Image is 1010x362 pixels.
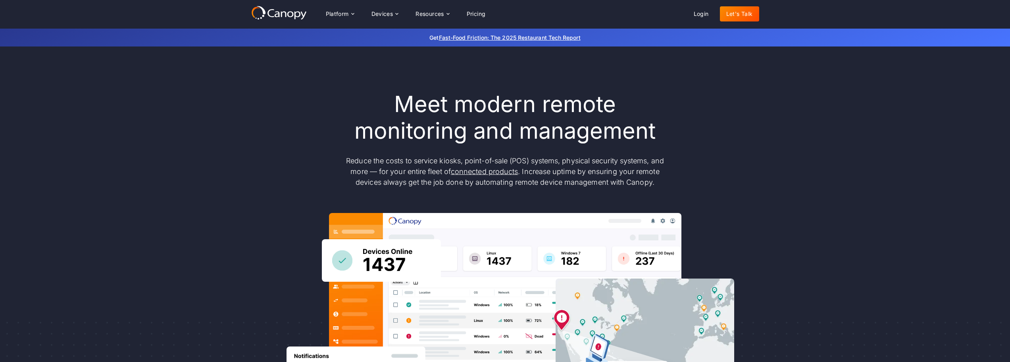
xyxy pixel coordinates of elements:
a: Login [687,6,715,21]
p: Get [311,33,700,42]
a: connected products [451,167,518,176]
img: Canopy sees how many devices are online [322,239,441,282]
p: Reduce the costs to service kiosks, point-of-sale (POS) systems, physical security systems, and m... [339,155,672,188]
div: Platform [319,6,360,22]
div: Devices [371,11,393,17]
div: Resources [416,11,444,17]
h1: Meet modern remote monitoring and management [339,91,672,144]
a: Fast-Food Friction: The 2025 Restaurant Tech Report [439,34,581,41]
a: Let's Talk [720,6,759,21]
div: Resources [409,6,455,22]
div: Devices [365,6,405,22]
div: Platform [326,11,349,17]
a: Pricing [460,6,492,21]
